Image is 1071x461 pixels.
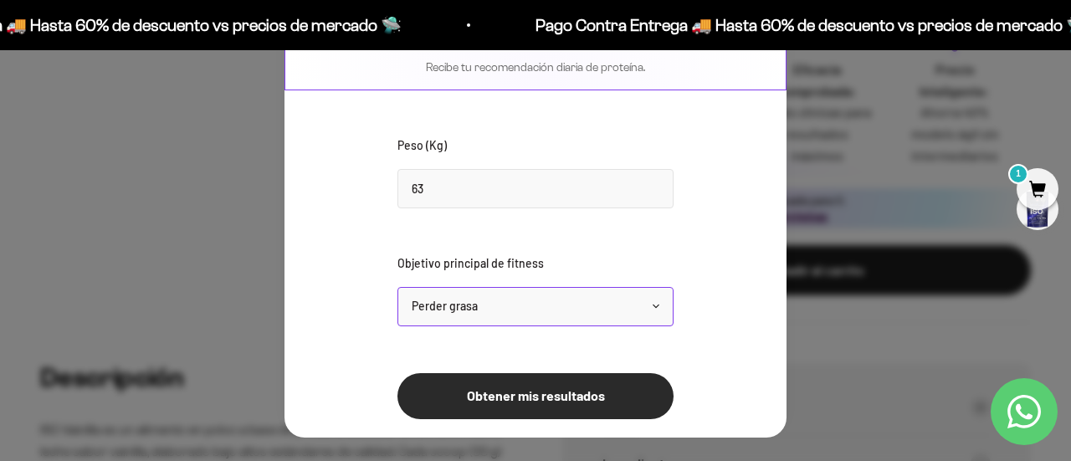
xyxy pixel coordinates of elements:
[426,59,645,77] p: Recibe tu recomendación diaria de proteína.
[1017,182,1058,200] a: 1
[397,373,674,419] button: Obtener mis resultados
[397,169,674,208] input: Ingresa tu peso
[397,137,674,156] label: Peso (Kg)
[1008,164,1028,184] mark: 1
[397,255,674,274] label: Objetivo principal de fitness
